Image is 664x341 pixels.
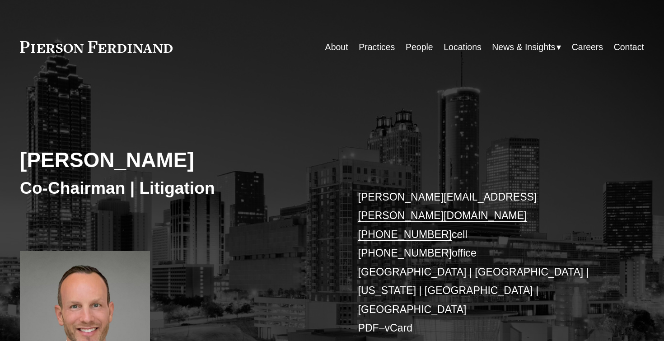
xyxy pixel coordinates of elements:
a: Careers [572,38,603,56]
span: News & Insights [492,39,555,55]
a: Locations [444,38,482,56]
p: cell office [GEOGRAPHIC_DATA] | [GEOGRAPHIC_DATA] | [US_STATE] | [GEOGRAPHIC_DATA] | [GEOGRAPHIC_... [358,188,618,338]
a: [PHONE_NUMBER] [358,247,452,259]
a: Contact [614,38,644,56]
a: Practices [359,38,395,56]
a: People [406,38,433,56]
a: [PERSON_NAME][EMAIL_ADDRESS][PERSON_NAME][DOMAIN_NAME] [358,191,537,222]
a: folder dropdown [492,38,561,56]
a: PDF [358,322,379,334]
h3: Co-Chairman | Litigation [20,178,332,198]
a: [PHONE_NUMBER] [358,229,452,240]
h2: [PERSON_NAME] [20,148,332,173]
a: vCard [385,322,412,334]
a: About [325,38,348,56]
